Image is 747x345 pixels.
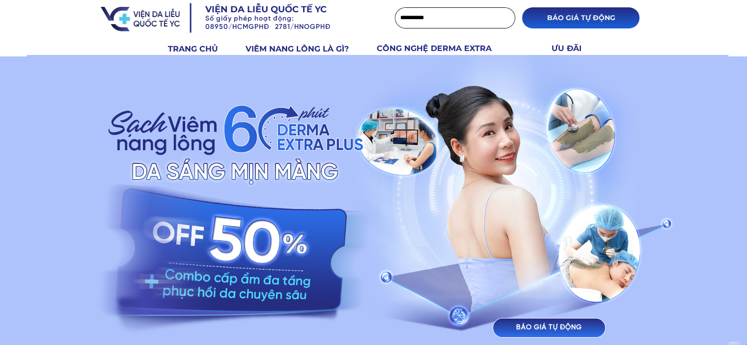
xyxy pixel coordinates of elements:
h3: VIÊM NANG LÔNG LÀ GÌ? [246,43,365,55]
h3: ƯU ĐÃI [552,42,593,55]
h3: CÔNG NGHỆ DERMA EXTRA PLUS [377,42,515,67]
p: BÁO GIÁ TỰ ĐỘNG [522,7,639,28]
h3: Viện da liễu quốc tế YC [205,3,357,16]
h3: Số giấy phép hoạt động: 08950/HCMGPHĐ 2781/HNOGPHĐ [205,15,371,32]
h3: TRANG CHỦ [168,43,234,55]
p: BÁO GIÁ TỰ ĐỘNG [493,318,605,337]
